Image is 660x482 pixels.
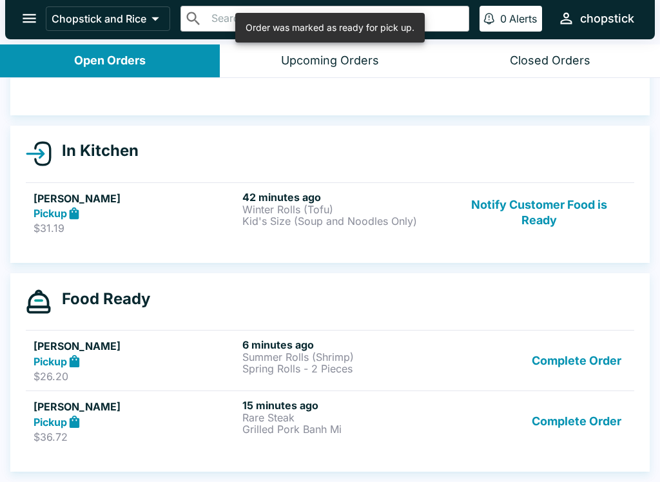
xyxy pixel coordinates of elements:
[500,12,507,25] p: 0
[26,330,634,390] a: [PERSON_NAME]Pickup$26.206 minutes agoSummer Rolls (Shrimp)Spring Rolls - 2 PiecesComplete Order
[26,390,634,451] a: [PERSON_NAME]Pickup$36.7215 minutes agoRare SteakGrilled Pork Banh MiComplete Order
[246,17,414,39] div: Order was marked as ready for pick up.
[242,399,446,412] h6: 15 minutes ago
[34,416,67,429] strong: Pickup
[527,338,626,383] button: Complete Order
[52,12,146,25] p: Chopstick and Rice
[242,338,446,351] h6: 6 minutes ago
[34,370,237,383] p: $26.20
[509,12,537,25] p: Alerts
[52,141,139,160] h4: In Kitchen
[242,363,446,374] p: Spring Rolls - 2 Pieces
[242,412,446,423] p: Rare Steak
[46,6,170,31] button: Chopstick and Rice
[527,399,626,443] button: Complete Order
[34,191,237,206] h5: [PERSON_NAME]
[34,430,237,443] p: $36.72
[552,5,639,32] button: chopstick
[34,338,237,354] h5: [PERSON_NAME]
[452,191,626,235] button: Notify Customer Food is Ready
[34,355,67,368] strong: Pickup
[242,423,446,435] p: Grilled Pork Banh Mi
[580,11,634,26] div: chopstick
[26,182,634,243] a: [PERSON_NAME]Pickup$31.1942 minutes agoWinter Rolls (Tofu)Kid's Size (Soup and Noodles Only)Notif...
[242,351,446,363] p: Summer Rolls (Shrimp)
[242,191,446,204] h6: 42 minutes ago
[34,222,237,235] p: $31.19
[74,53,146,68] div: Open Orders
[242,204,446,215] p: Winter Rolls (Tofu)
[13,2,46,35] button: open drawer
[510,53,590,68] div: Closed Orders
[34,207,67,220] strong: Pickup
[208,10,463,28] input: Search orders by name or phone number
[52,289,150,309] h4: Food Ready
[34,399,237,414] h5: [PERSON_NAME]
[281,53,379,68] div: Upcoming Orders
[242,215,446,227] p: Kid's Size (Soup and Noodles Only)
